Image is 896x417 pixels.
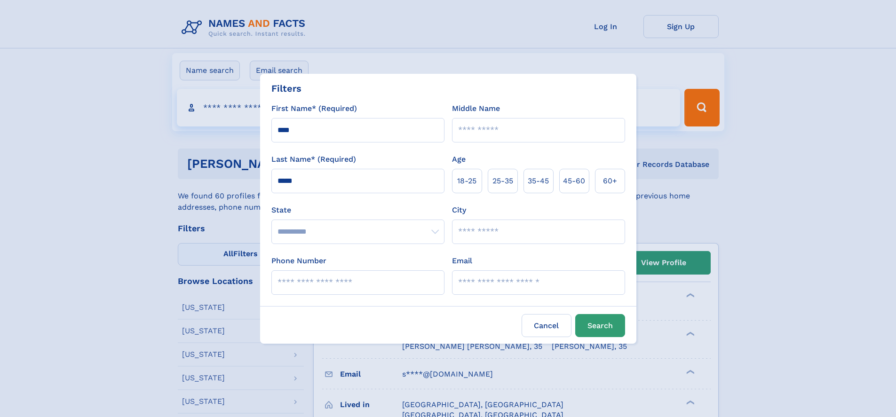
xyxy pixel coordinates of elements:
[457,175,476,187] span: 18‑25
[452,255,472,267] label: Email
[575,314,625,337] button: Search
[271,103,357,114] label: First Name* (Required)
[522,314,571,337] label: Cancel
[528,175,549,187] span: 35‑45
[452,154,466,165] label: Age
[452,205,466,216] label: City
[271,154,356,165] label: Last Name* (Required)
[271,205,444,216] label: State
[492,175,513,187] span: 25‑35
[452,103,500,114] label: Middle Name
[271,81,301,95] div: Filters
[563,175,585,187] span: 45‑60
[603,175,617,187] span: 60+
[271,255,326,267] label: Phone Number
